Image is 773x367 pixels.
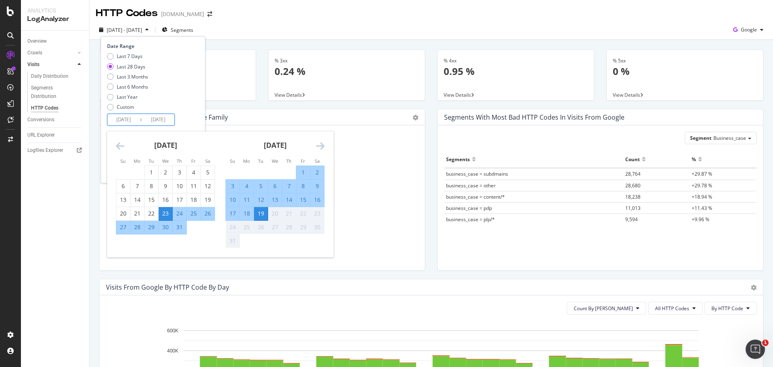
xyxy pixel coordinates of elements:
[310,223,324,231] div: 30
[201,166,215,179] td: Choose Saturday, July 5, 2025 as your check-out date. It’s available.
[31,72,68,81] div: Daily Distribution
[207,11,212,17] div: arrow-right-arrow-left
[173,166,187,179] td: Choose Thursday, July 3, 2025 as your check-out date. It’s available.
[173,223,186,231] div: 31
[171,27,193,33] span: Segments
[264,140,287,150] strong: [DATE]
[625,170,641,177] span: 28,764
[625,182,641,189] span: 28,680
[117,104,134,110] div: Custom
[27,116,83,124] a: Conversions
[27,6,83,15] div: Analytics
[746,340,765,359] iframe: Intercom live chat
[296,168,310,176] div: 1
[159,209,172,218] div: 23
[613,91,640,98] span: View Details
[167,328,178,334] text: 600K
[116,207,130,220] td: Choose Sunday, July 20, 2025 as your check-out date. It’s available.
[240,179,254,193] td: Selected. Monday, August 4, 2025
[254,209,268,218] div: 19
[191,158,196,164] small: Fr
[240,182,254,190] div: 4
[201,209,215,218] div: 26
[268,207,282,220] td: Not available. Wednesday, August 20, 2025
[226,234,240,248] td: Not available. Sunday, August 31, 2025
[446,153,470,166] div: Segments
[116,182,130,190] div: 6
[296,209,310,218] div: 22
[167,348,178,354] text: 400K
[106,138,415,232] svg: A chart.
[254,207,268,220] td: Selected as end date. Tuesday, August 19, 2025
[116,209,130,218] div: 20
[130,223,144,231] div: 28
[31,104,83,112] a: HTTP Codes
[107,53,148,60] div: Last 7 Days
[173,193,187,207] td: Choose Thursday, July 17, 2025 as your check-out date. It’s available.
[296,179,310,193] td: Selected. Friday, August 8, 2025
[106,283,229,291] div: Visits from google by HTTP Code by Day
[187,196,200,204] div: 18
[116,220,130,234] td: Selected. Sunday, July 27, 2025
[96,23,152,36] button: [DATE] - [DATE]
[130,207,145,220] td: Choose Monday, July 21, 2025 as your check-out date. It’s available.
[310,179,324,193] td: Selected. Saturday, August 9, 2025
[145,166,159,179] td: Choose Tuesday, July 1, 2025 as your check-out date. It’s available.
[254,179,268,193] td: Selected. Tuesday, August 5, 2025
[162,158,169,164] small: We
[226,193,240,207] td: Selected. Sunday, August 10, 2025
[31,84,76,101] div: Segments Distribution
[268,193,282,207] td: Selected. Wednesday, August 13, 2025
[296,193,310,207] td: Selected. Friday, August 15, 2025
[130,193,145,207] td: Choose Monday, July 14, 2025 as your check-out date. It’s available.
[226,196,240,204] div: 10
[692,182,712,189] span: +29.78 %
[613,64,757,78] p: 0 %
[625,193,641,200] span: 18,238
[27,49,42,57] div: Crawls
[301,158,305,164] small: Fr
[296,196,310,204] div: 15
[296,220,310,234] td: Not available. Friday, August 29, 2025
[730,23,767,36] button: Google
[310,220,324,234] td: Not available. Saturday, August 30, 2025
[240,220,254,234] td: Not available. Monday, August 25, 2025
[413,115,418,120] div: gear
[27,146,83,155] a: Logfiles Explorer
[27,131,55,139] div: URL Explorer
[692,205,712,211] span: +11.43 %
[296,207,310,220] td: Not available. Friday, August 22, 2025
[145,168,158,176] div: 1
[613,57,757,64] div: % 5xx
[159,179,173,193] td: Choose Wednesday, July 9, 2025 as your check-out date. It’s available.
[275,91,302,98] span: View Details
[310,166,324,179] td: Selected. Saturday, August 2, 2025
[268,182,282,190] div: 6
[240,193,254,207] td: Selected. Monday, August 11, 2025
[268,223,282,231] div: 27
[310,196,324,204] div: 16
[159,23,196,36] button: Segments
[145,182,158,190] div: 8
[268,209,282,218] div: 20
[711,305,743,312] span: By HTTP Code
[286,158,291,164] small: Th
[692,216,709,223] span: +9.96 %
[201,179,215,193] td: Choose Saturday, July 12, 2025 as your check-out date. It’s available.
[27,15,83,24] div: LogAnalyzer
[713,135,746,141] span: Business_case
[107,63,148,70] div: Last 28 Days
[107,27,142,33] span: [DATE] - [DATE]
[315,158,320,164] small: Sa
[762,340,769,346] span: 1
[226,179,240,193] td: Selected. Sunday, August 3, 2025
[201,193,215,207] td: Choose Saturday, July 19, 2025 as your check-out date. It’s available.
[240,209,254,218] div: 18
[187,179,201,193] td: Choose Friday, July 11, 2025 as your check-out date. It’s available.
[205,158,210,164] small: Sa
[145,207,159,220] td: Choose Tuesday, July 22, 2025 as your check-out date. It’s available.
[310,207,324,220] td: Not available. Saturday, August 23, 2025
[226,182,240,190] div: 3
[173,209,186,218] div: 24
[201,196,215,204] div: 19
